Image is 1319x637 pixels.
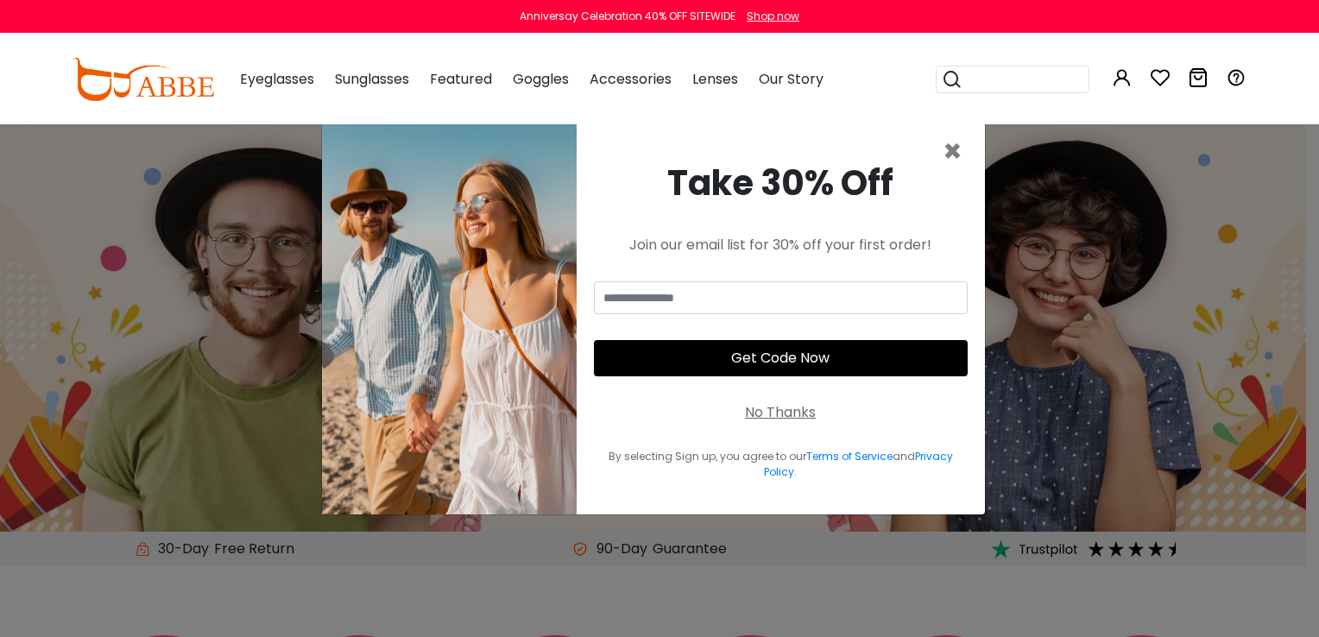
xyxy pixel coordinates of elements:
span: Our Story [759,69,824,89]
img: welcome [322,123,577,514]
span: Eyeglasses [240,69,314,89]
span: × [943,129,962,173]
div: Join our email list for 30% off your first order! [594,235,968,255]
div: By selecting Sign up, you agree to our and . [594,449,968,480]
a: Shop now [738,9,799,23]
div: Shop now [747,9,799,24]
div: Anniversay Celebration 40% OFF SITEWIDE [520,9,735,24]
span: Lenses [692,69,738,89]
div: No Thanks [745,402,816,423]
img: abbeglasses.com [73,58,214,101]
span: Sunglasses [335,69,409,89]
span: Goggles [513,69,569,89]
button: Close [943,136,962,167]
span: Accessories [590,69,672,89]
div: Take 30% Off [594,157,968,209]
a: Privacy Policy [764,449,953,479]
a: Terms of Service [806,449,893,464]
span: Featured [430,69,492,89]
button: Get Code Now [594,340,968,376]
